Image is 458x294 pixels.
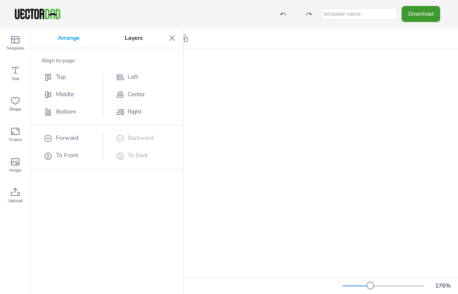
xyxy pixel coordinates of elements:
[8,197,22,204] span: Upload
[128,73,138,81] span: Left
[56,73,66,81] span: Top
[6,45,24,52] span: Template
[56,108,76,116] span: Bottom
[9,136,22,143] span: Frame
[102,28,165,48] p: Layers
[402,6,440,22] button: Download
[128,90,145,98] span: Center
[56,90,74,98] span: Middle
[11,75,20,82] span: Text
[128,151,148,159] span: To Back
[128,134,154,142] span: Backward
[42,57,173,64] div: Align to page
[321,8,397,20] input: template name
[56,134,78,142] span: Forward
[9,167,21,174] span: Image
[35,28,102,48] p: Arrange
[9,106,21,113] span: Shape
[56,151,78,159] span: To Front
[128,108,142,116] span: Right
[433,282,453,290] div: 176 %
[14,8,61,20] img: VectorDad-1.png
